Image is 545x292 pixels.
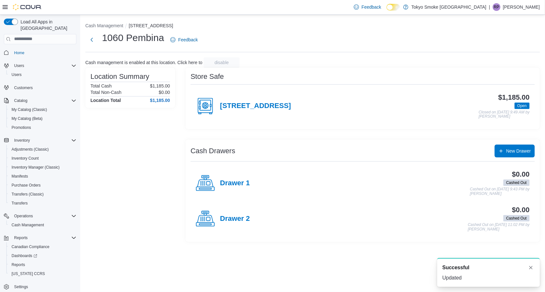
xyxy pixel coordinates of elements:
[12,137,32,144] button: Inventory
[9,252,76,260] span: Dashboards
[150,98,170,103] h4: $1,185.00
[12,62,76,70] span: Users
[6,199,79,208] button: Transfers
[220,215,250,223] h4: Drawer 2
[159,90,170,95] p: $0.00
[6,190,79,199] button: Transfers (Classic)
[442,274,535,282] div: Updated
[9,71,76,79] span: Users
[468,223,530,231] p: Cashed Out on [DATE] 11:02 PM by [PERSON_NAME]
[14,213,33,219] span: Operations
[362,4,381,10] span: Feedback
[1,83,79,92] button: Customers
[12,62,27,70] button: Users
[9,115,45,122] a: My Catalog (Beta)
[503,179,530,186] span: Cashed Out
[14,284,28,289] span: Settings
[9,252,40,260] a: Dashboards
[14,235,28,240] span: Reports
[9,243,52,251] a: Canadian Compliance
[9,190,76,198] span: Transfers (Classic)
[9,199,76,207] span: Transfers
[85,60,202,65] p: Cash management is enabled at this location. Click here to
[494,3,499,11] span: RP
[9,270,47,278] a: [US_STATE] CCRS
[12,234,30,242] button: Reports
[9,71,24,79] a: Users
[12,84,35,92] a: Customers
[6,269,79,278] button: [US_STATE] CCRS
[515,103,530,109] span: Open
[6,260,79,269] button: Reports
[503,215,530,221] span: Cashed Out
[495,145,535,157] button: New Drawer
[6,154,79,163] button: Inventory Count
[12,165,60,170] span: Inventory Manager (Classic)
[9,163,62,171] a: Inventory Manager (Classic)
[12,84,76,92] span: Customers
[498,94,530,101] h3: $1,185.00
[129,23,173,28] button: [STREET_ADDRESS]
[90,98,121,103] h4: Location Total
[9,124,34,131] a: Promotions
[9,146,51,153] a: Adjustments (Classic)
[9,261,28,269] a: Reports
[12,49,76,57] span: Home
[12,253,37,258] span: Dashboards
[9,181,43,189] a: Purchase Orders
[6,105,79,114] button: My Catalog (Classic)
[14,85,33,90] span: Customers
[12,147,49,152] span: Adjustments (Classic)
[506,180,527,186] span: Cashed Out
[12,201,28,206] span: Transfers
[1,212,79,221] button: Operations
[512,206,530,214] h3: $0.00
[12,49,27,57] a: Home
[168,33,200,46] a: Feedback
[6,181,79,190] button: Purchase Orders
[6,114,79,123] button: My Catalog (Beta)
[6,163,79,172] button: Inventory Manager (Classic)
[527,264,535,271] button: Dismiss toast
[150,83,170,88] p: $1,185.00
[387,4,400,11] input: Dark Mode
[6,123,79,132] button: Promotions
[493,3,500,11] div: Ruchit Patel
[1,136,79,145] button: Inventory
[9,154,76,162] span: Inventory Count
[178,37,198,43] span: Feedback
[12,283,30,291] a: Settings
[191,147,235,155] h3: Cash Drawers
[220,102,291,110] h4: [STREET_ADDRESS]
[12,174,28,179] span: Manifests
[90,83,112,88] h6: Total Cash
[90,73,149,80] h3: Location Summary
[489,3,490,11] p: |
[12,156,39,161] span: Inventory Count
[13,4,42,10] img: Cova
[512,171,530,178] h3: $0.00
[14,138,30,143] span: Inventory
[12,72,21,77] span: Users
[9,115,76,122] span: My Catalog (Beta)
[14,50,24,55] span: Home
[85,22,540,30] nav: An example of EuiBreadcrumbs
[18,19,76,31] span: Load All Apps in [GEOGRAPHIC_DATA]
[517,103,527,109] span: Open
[9,172,76,180] span: Manifests
[12,271,45,276] span: [US_STATE] CCRS
[9,163,76,171] span: Inventory Manager (Classic)
[90,90,122,95] h6: Total Non-Cash
[442,264,469,271] span: Successful
[12,234,76,242] span: Reports
[1,282,79,291] button: Settings
[12,116,43,121] span: My Catalog (Beta)
[1,48,79,57] button: Home
[1,96,79,105] button: Catalog
[12,137,76,144] span: Inventory
[12,244,49,249] span: Canadian Compliance
[9,270,76,278] span: Washington CCRS
[9,261,76,269] span: Reports
[12,283,76,291] span: Settings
